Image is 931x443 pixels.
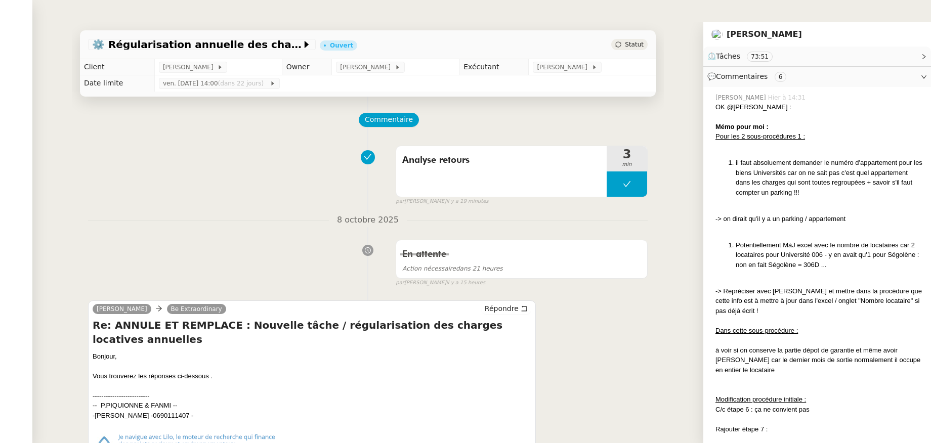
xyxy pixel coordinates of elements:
span: dans 21 heures [402,265,502,272]
span: Analyse retours [402,153,601,168]
nz-tag: 6 [775,72,787,82]
span: [PERSON_NAME] [340,62,394,72]
div: Bonjour, Vous trouverez les réponses ci-dessous . [93,351,531,381]
span: Commentaires [716,72,768,80]
div: OK @[PERSON_NAME] : [715,102,923,112]
td: Exécutant [459,59,529,75]
span: 8 octobre 2025 [329,213,407,227]
u: Dans cette sous-procédure : [715,327,798,334]
a: [PERSON_NAME] [727,29,802,39]
span: Répondre [485,303,519,314]
td: Owner [282,59,332,75]
td: Client [80,59,154,75]
span: Statut [625,41,644,48]
div: Ouvert [330,42,353,49]
img: users%2FcRgg4TJXLQWrBH1iwK9wYfCha1e2%2Favatar%2Fc9d2fa25-7b78-4dd4-b0f3-ccfa08be62e5 [711,29,723,40]
span: ⚙️ Régularisation annuelle des charges locatives [92,39,302,50]
span: Be Extraordinary [171,305,222,313]
a: [PERSON_NAME] [93,304,151,314]
span: En attente [402,250,446,259]
span: Action nécessaire [402,265,456,272]
div: - [93,411,531,421]
strong: Mémo pour moi : [715,123,769,130]
div: -------------------------- [93,391,531,401]
h4: Re: ANNULE ET REMPLACE : Nouvelle tâche / régularisation des charges locatives annuelles [93,318,531,346]
td: Date limite [80,75,154,92]
u: Modification procédure initiale : [715,395,806,403]
span: [PERSON_NAME] [715,93,768,102]
span: min [607,160,647,169]
span: ⏲️ [707,52,781,60]
div: -> Repréciser avec [PERSON_NAME] et mettre dans la procédure que cette info est à mettre à jour d... [715,286,923,316]
div: ⏲️Tâches 73:51 [703,47,931,66]
span: [PERSON_NAME] - [95,412,153,419]
span: par [396,197,404,206]
div: C/c étape 6 : ça ne convient pas [715,405,923,415]
span: il y a 19 minutes [446,197,489,206]
li: Potentiellement MàJ excel avec le nombre de locataires car 2 locataires pour Université 006 - y e... [736,240,923,270]
div: 💬Commentaires 6 [703,67,931,86]
span: Tâches [716,52,740,60]
span: [PERSON_NAME] [537,62,591,72]
div: à voir si on conserve la partie dépot de garantie et même avoir [PERSON_NAME] car le dernier mois... [715,345,923,375]
span: (dans 22 jours) [218,80,266,87]
u: Pour les 2 sous-procédures 1 : [715,132,805,140]
span: il y a 15 heures [446,279,485,287]
span: Hier à 14:31 [768,93,808,102]
nz-tag: 73:51 [747,52,773,62]
div: -> on dirait qu'il y a un parking / appartement [715,214,923,224]
small: [PERSON_NAME] [396,197,488,206]
li: il faut absoluement demander le numéro d'appartement pour les biens Universités car on ne sait pa... [736,158,923,197]
small: [PERSON_NAME] [396,279,485,287]
span: ven. [DATE] 14:00 [163,78,270,88]
button: Commentaire [359,113,419,127]
span: [PERSON_NAME] [163,62,217,72]
button: Répondre [481,303,531,314]
span: par [396,279,404,287]
span: 3 [607,148,647,160]
span: 💬 [707,72,790,80]
span: Commentaire [365,114,413,125]
span: 0690111407 - [153,412,193,419]
div: Rajouter étape 7 : [715,424,923,434]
